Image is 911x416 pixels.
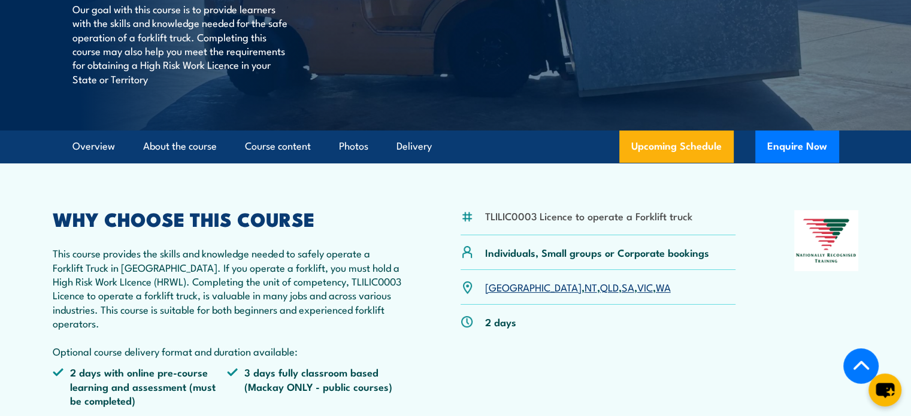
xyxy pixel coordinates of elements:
[485,209,692,223] li: TLILIC0003 Licence to operate a Forklift truck
[868,374,901,406] button: chat-button
[485,245,709,259] p: Individuals, Small groups or Corporate bookings
[485,280,671,294] p: , , , , ,
[53,365,228,407] li: 2 days with online pre-course learning and assessment (must be completed)
[600,280,619,294] a: QLD
[637,280,653,294] a: VIC
[72,2,291,86] p: Our goal with this course is to provide learners with the skills and knowledge needed for the saf...
[397,130,432,162] a: Delivery
[619,130,734,163] a: Upcoming Schedule
[656,280,671,294] a: WA
[339,130,368,162] a: Photos
[227,365,402,407] li: 3 days fully classroom based (Mackay ONLY - public courses)
[585,280,597,294] a: NT
[794,210,859,271] img: Nationally Recognised Training logo.
[485,280,582,294] a: [GEOGRAPHIC_DATA]
[53,210,402,227] h2: WHY CHOOSE THIS COURSE
[755,130,839,163] button: Enquire Now
[72,130,115,162] a: Overview
[53,246,402,358] p: This course provides the skills and knowledge needed to safely operate a Forklift Truck in [GEOGR...
[485,315,516,329] p: 2 days
[245,130,311,162] a: Course content
[622,280,634,294] a: SA
[143,130,217,162] a: About the course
